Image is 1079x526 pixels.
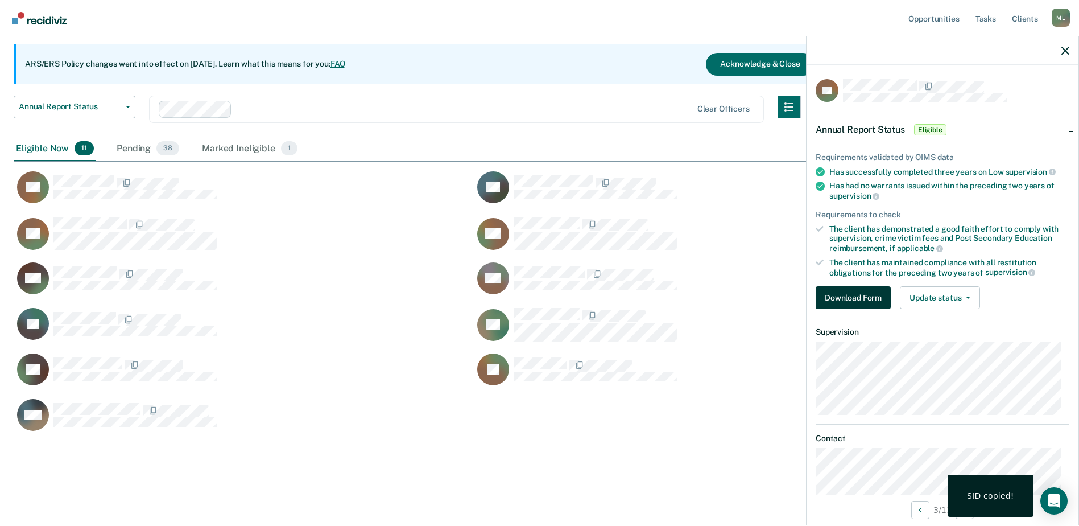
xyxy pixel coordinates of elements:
[474,262,934,307] div: CaseloadOpportunityCell-50069848
[474,353,934,398] div: CaseloadOpportunityCell-16452976
[1006,167,1056,176] span: supervision
[697,104,750,114] div: Clear officers
[14,262,474,307] div: CaseloadOpportunityCell-17383950
[985,268,1035,277] span: supervision
[816,286,895,309] a: Navigate to form link
[12,12,67,24] img: Recidiviz
[330,59,346,68] a: FAQ
[14,398,474,444] div: CaseloadOpportunityCell-05453905
[14,171,474,216] div: CaseloadOpportunityCell-50536311
[1040,487,1068,515] div: Open Intercom Messenger
[911,501,929,519] button: Previous Opportunity
[200,137,300,162] div: Marked Ineligible
[1052,9,1070,27] button: Profile dropdown button
[829,191,879,200] span: supervision
[114,137,181,162] div: Pending
[816,434,1069,443] dt: Contact
[19,102,121,112] span: Annual Report Status
[14,307,474,353] div: CaseloadOpportunityCell-16423794
[807,112,1078,148] div: Annual Report StatusEligible
[816,124,905,135] span: Annual Report Status
[1052,9,1070,27] div: M L
[829,224,1069,253] div: The client has demonstrated a good faith effort to comply with supervision, crime victim fees and...
[816,286,891,309] button: Download Form
[829,167,1069,177] div: Has successfully completed three years on Low
[14,137,96,162] div: Eligible Now
[14,353,474,398] div: CaseloadOpportunityCell-10123182
[829,181,1069,200] div: Has had no warrants issued within the preceding two years of
[706,53,814,76] button: Acknowledge & Close
[897,244,943,253] span: applicable
[914,124,946,135] span: Eligible
[25,59,346,70] p: ARS/ERS Policy changes went into effect on [DATE]. Learn what this means for you:
[156,141,179,156] span: 38
[829,258,1069,277] div: The client has maintained compliance with all restitution obligations for the preceding two years of
[816,210,1069,220] div: Requirements to check
[474,216,934,262] div: CaseloadOpportunityCell-08886277
[281,141,297,156] span: 1
[474,171,934,216] div: CaseloadOpportunityCell-16934129
[474,307,934,353] div: CaseloadOpportunityCell-06001058
[900,286,980,309] button: Update status
[816,153,1069,162] div: Requirements validated by OIMS data
[807,495,1078,525] div: 3 / 11
[75,141,94,156] span: 11
[816,327,1069,337] dt: Supervision
[14,216,474,262] div: CaseloadOpportunityCell-07875506
[967,491,1014,501] div: SID copied!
